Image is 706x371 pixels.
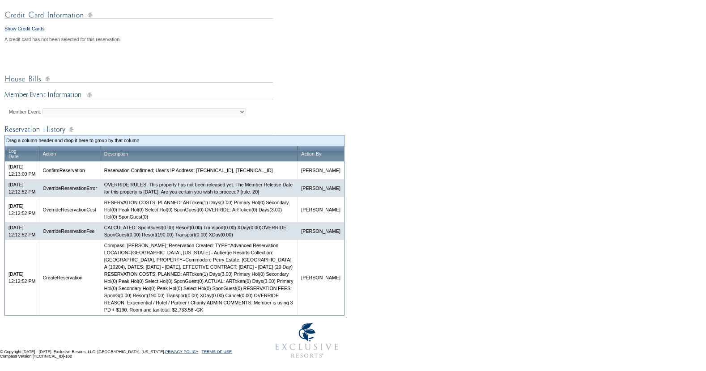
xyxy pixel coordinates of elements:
[267,318,347,363] img: Exclusive Resorts
[39,222,100,240] td: OverrideReservationFee
[298,240,344,315] td: [PERSON_NAME]
[101,161,298,179] td: Reservation Confirmed; User's IP Address: [TECHNICAL_ID], [TECHNICAL_ID]
[202,350,232,354] a: TERMS OF USE
[101,197,298,222] td: RESERVATION COSTS: PLANNED: ARToken(1) Days(3.00) Primary Hol(0) Secondary Hol(0) Peak Hol(0) Sel...
[4,26,44,31] a: Show Credit Cards
[101,240,298,315] td: Compass; [PERSON_NAME]; Reservation Created: TYPE=Advanced Reservation LOCATION=[GEOGRAPHIC_DATA]...
[4,124,273,135] img: Reservation Log
[5,179,39,197] td: [DATE] 12:12:52 PM
[165,350,198,354] a: PRIVACY POLICY
[6,137,343,144] td: Drag a column header and drop it here to group by that column
[39,240,100,315] td: CreateReservation
[104,151,128,156] a: Description
[5,222,39,240] td: [DATE] 12:12:52 PM
[9,109,41,114] label: Member Event:
[39,197,100,222] td: OverrideReservationCost
[5,161,39,179] td: [DATE] 12:13:00 PM
[39,179,100,197] td: OverrideReservationError
[5,197,39,222] td: [DATE] 12:12:52 PM
[101,222,298,240] td: CALCULATED: SponGuest(0.00) Resort(0.00) Transport(0.00) XDay(0.00)OVERRIDE: SponGuest(0.00) Reso...
[4,73,273,84] img: House Bills
[43,151,56,156] a: Action
[301,151,321,156] a: Action By
[4,9,273,21] img: Credit Card Information
[101,179,298,197] td: OVERRIDE RULES: This property has not been released yet. The Member Release Date for this propert...
[39,161,100,179] td: ConfirmReservation
[298,161,344,179] td: [PERSON_NAME]
[5,240,39,315] td: [DATE] 12:12:52 PM
[298,222,344,240] td: [PERSON_NAME]
[4,90,273,101] img: Member Event
[298,197,344,222] td: [PERSON_NAME]
[4,37,344,42] div: A credit card has not been selected for this reservation.
[9,148,19,159] a: LogDate
[298,179,344,197] td: [PERSON_NAME]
